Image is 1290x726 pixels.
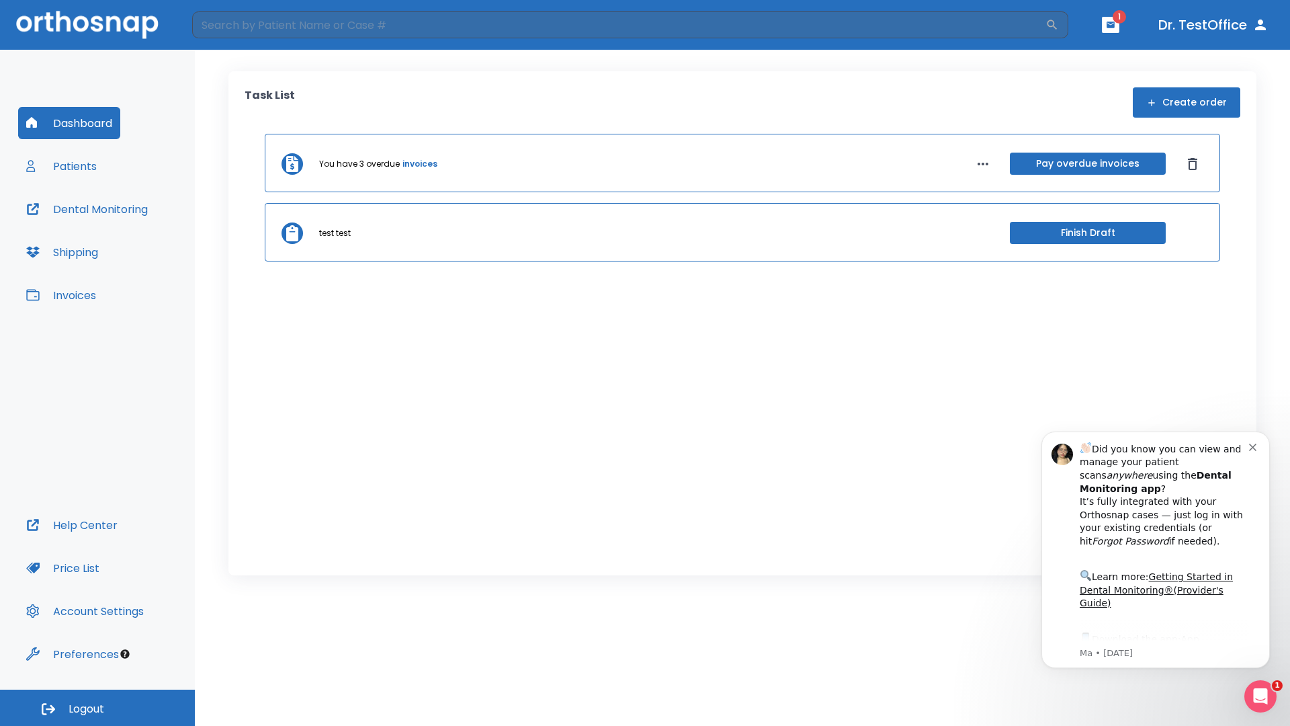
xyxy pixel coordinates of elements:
[1133,87,1240,118] button: Create order
[1113,10,1126,24] span: 1
[69,702,104,717] span: Logout
[1182,153,1203,175] button: Dismiss
[16,11,159,38] img: Orthosnap
[319,227,351,239] p: test test
[1244,680,1277,713] iframe: Intercom live chat
[18,193,156,225] button: Dental Monitoring
[119,648,131,660] div: Tooltip anchor
[18,638,127,670] button: Preferences
[18,595,152,627] button: Account Settings
[402,158,437,170] a: invoices
[245,87,295,118] p: Task List
[192,11,1045,38] input: Search by Patient Name or Case #
[18,236,106,268] button: Shipping
[18,279,104,311] button: Invoices
[1021,415,1290,719] iframe: Intercom notifications message
[18,552,107,584] button: Price List
[1010,222,1166,244] button: Finish Draft
[319,158,400,170] p: You have 3 overdue
[1153,13,1274,37] button: Dr. TestOffice
[18,509,126,541] button: Help Center
[1010,153,1166,175] button: Pay overdue invoices
[1272,680,1283,691] span: 1
[18,150,105,182] button: Patients
[18,107,120,139] button: Dashboard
